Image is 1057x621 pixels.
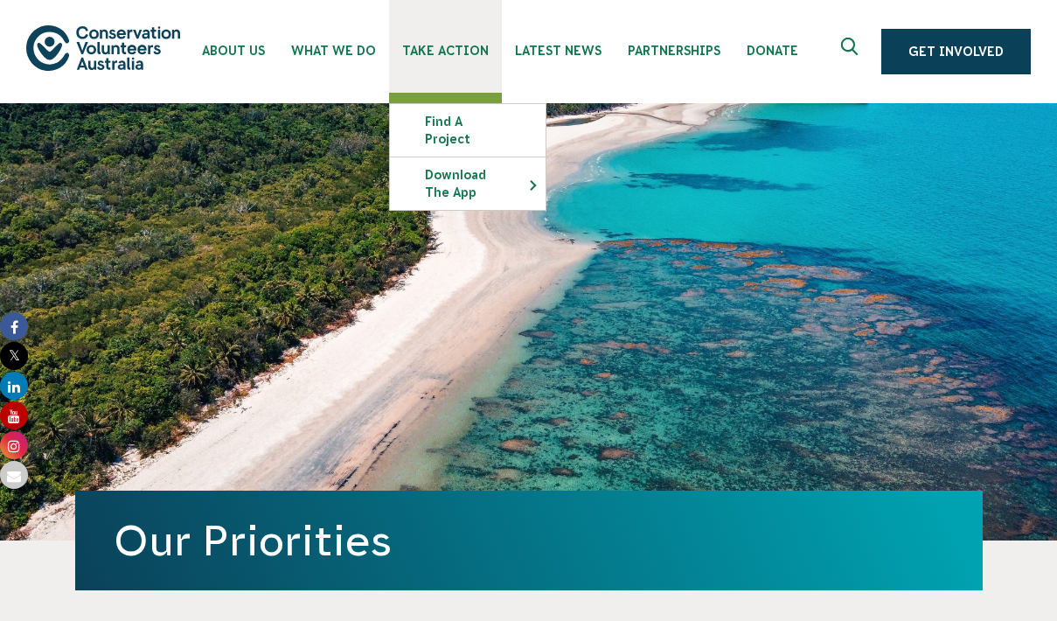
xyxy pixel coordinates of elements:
span: Take Action [402,44,489,58]
img: logo.svg [26,25,180,70]
span: Latest News [515,44,602,58]
span: Donate [747,44,798,58]
span: What We Do [291,44,376,58]
span: Expand search box [841,38,863,66]
span: About Us [202,44,265,58]
a: Download the app [390,157,546,210]
li: Download the app [389,157,546,211]
h1: Our Priorities [114,517,944,564]
button: Expand search box Close search box [831,31,873,73]
a: Get Involved [881,29,1031,74]
a: Find a project [390,104,546,157]
span: Partnerships [628,44,720,58]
